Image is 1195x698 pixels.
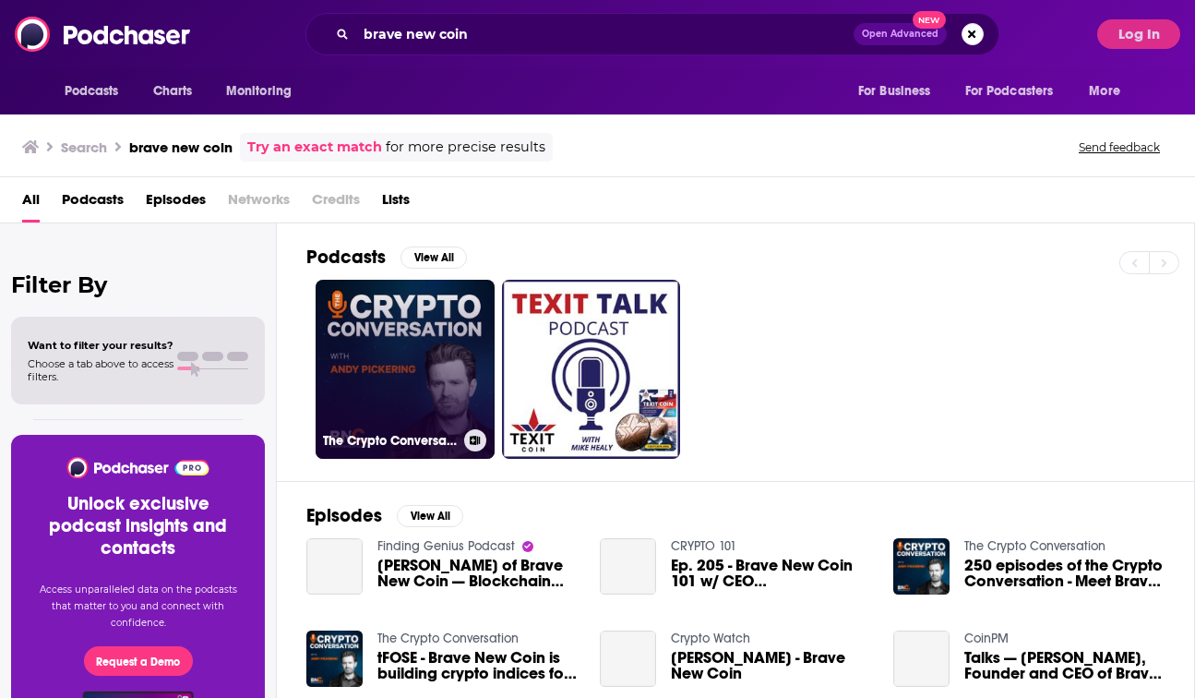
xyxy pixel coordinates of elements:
a: 250 episodes of the Crypto Conversation - Meet Brave New Coin's new CEO [964,558,1165,589]
a: All [22,185,40,223]
span: Talks — [PERSON_NAME], Founder and CEO of Brave New Coin [964,650,1165,681]
button: open menu [953,74,1081,109]
span: For Podcasters [965,78,1054,104]
h2: Episodes [306,504,382,527]
img: tFOSE - Brave New Coin is building crypto indices for the Toronto Futures Options Swaps Exchange [306,631,363,687]
a: Episodes [146,185,206,223]
h3: Unlock exclusive podcast insights and contacts [33,493,243,560]
button: open menu [1076,74,1143,109]
button: open menu [52,74,143,109]
span: Networks [228,185,290,223]
img: Podchaser - Follow, Share and Rate Podcasts [15,17,192,52]
h2: Filter By [11,271,265,298]
a: Charts [141,74,204,109]
h3: brave new coin [129,138,233,156]
span: For Business [858,78,931,104]
button: View All [400,247,467,269]
a: The Crypto Conversation [964,538,1105,554]
a: Try an exact match [247,137,382,158]
a: Podcasts [62,185,124,223]
a: Fran Strajnar - Brave New Coin [671,650,871,681]
a: Lists [382,185,410,223]
input: Search podcasts, credits, & more... [356,19,854,49]
span: More [1089,78,1120,104]
h3: The Crypto Conversation [323,433,457,449]
a: CoinPM [964,631,1009,646]
img: Podchaser - Follow, Share and Rate Podcasts [66,457,210,478]
a: Ep. 205 - Brave New Coin 101 w/ CEO Fran Strajnar [600,538,656,595]
a: Ep. 205 - Brave New Coin 101 w/ CEO Fran Strajnar [671,558,871,589]
a: Talks — Fran Strajnar, Founder and CEO of Brave New Coin [964,650,1165,681]
div: Search podcasts, credits, & more... [305,13,999,55]
span: Charts [153,78,193,104]
h2: Podcasts [306,246,386,269]
span: Credits [312,185,360,223]
span: Want to filter your results? [28,339,173,352]
a: CRYPTO 101 [671,538,736,554]
img: 250 episodes of the Crypto Conversation - Meet Brave New Coin's new CEO [893,538,950,595]
a: Talks — Fran Strajnar, Founder and CEO of Brave New Coin [893,631,950,687]
button: open menu [845,74,954,109]
a: Fran Strajner of Brave New Coin — Blockchain Asset Market Data Research [377,558,578,589]
span: Choose a tab above to access filters. [28,357,173,383]
button: Log In [1097,19,1180,49]
button: View All [397,505,463,527]
span: Podcasts [65,78,119,104]
p: Access unparalleled data on the podcasts that matter to you and connect with confidence. [33,582,243,632]
button: Request a Demo [84,646,193,676]
span: [PERSON_NAME] - Brave New Coin [671,650,871,681]
a: tFOSE - Brave New Coin is building crypto indices for the Toronto Futures Options Swaps Exchange [377,650,578,681]
a: Fran Strajnar - Brave New Coin [600,631,656,687]
span: [PERSON_NAME] of Brave New Coin — Blockchain Asset Market Data Research [377,558,578,589]
span: New [913,11,946,29]
span: Ep. 205 - Brave New Coin 101 w/ CEO [PERSON_NAME] [671,558,871,589]
span: Open Advanced [862,30,938,39]
a: Crypto Watch [671,631,750,646]
button: open menu [213,74,316,109]
span: Monitoring [226,78,292,104]
span: for more precise results [386,137,545,158]
a: The Crypto Conversation [316,280,495,459]
a: PodcastsView All [306,246,467,269]
a: Fran Strajner of Brave New Coin — Blockchain Asset Market Data Research [306,538,363,595]
a: Finding Genius Podcast [377,538,515,554]
a: The Crypto Conversation [377,631,519,646]
button: Send feedback [1073,139,1165,155]
h3: Search [61,138,107,156]
button: Open AdvancedNew [854,23,947,45]
a: EpisodesView All [306,504,463,527]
